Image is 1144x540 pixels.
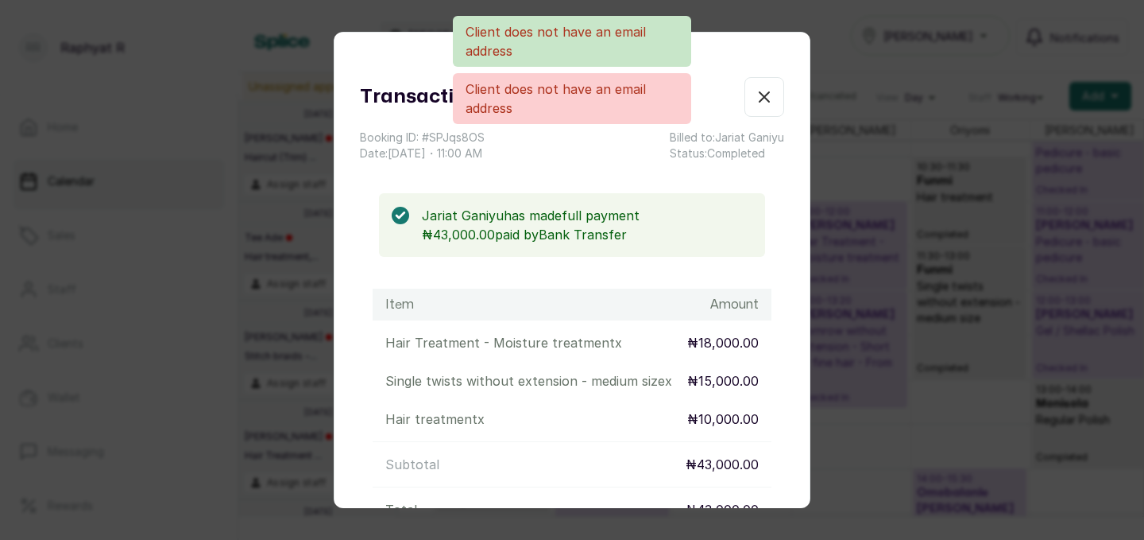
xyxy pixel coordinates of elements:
p: Booking ID: # SPJqs8OS [360,130,485,146]
p: Subtotal [385,455,439,474]
p: Client does not have an email address [466,22,678,60]
p: Jariat Ganiyu has made full payment [422,206,752,225]
p: ₦43,000.00 paid by Bank Transfer [422,225,752,244]
p: Hair treatment x [385,410,485,429]
h1: Item [385,295,414,314]
p: Hair Treatment - Moisture treatment x [385,333,622,352]
p: Client does not have an email address [466,80,678,118]
p: Status: Completed [670,146,784,161]
p: Single twists without extension - medium size x [385,371,672,390]
p: Billed to: Jariat Ganiyu [670,130,784,146]
p: ₦15,000.00 [687,371,759,390]
p: ₦43,000.00 [686,500,759,519]
p: ₦10,000.00 [687,410,759,429]
p: Date: [DATE] ・ 11:00 AM [360,146,485,161]
p: ₦43,000.00 [686,455,759,474]
h1: Amount [710,295,759,314]
p: Total [385,500,417,519]
p: ₦18,000.00 [687,333,759,352]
